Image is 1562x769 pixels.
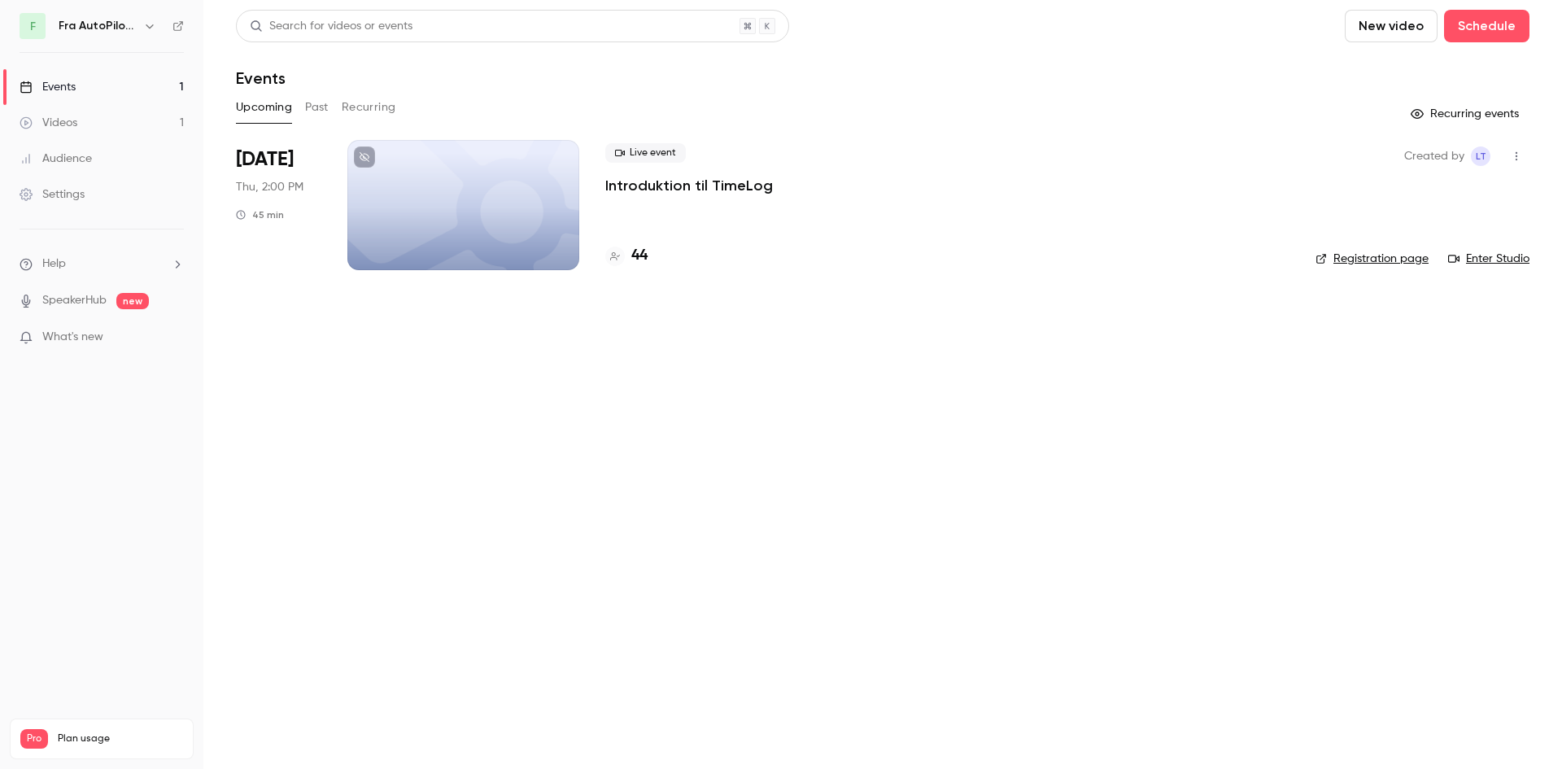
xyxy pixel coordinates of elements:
[30,18,36,35] span: F
[1476,146,1486,166] span: LT
[20,729,48,749] span: Pro
[1315,251,1429,267] a: Registration page
[250,18,412,35] div: Search for videos or events
[20,186,85,203] div: Settings
[236,179,303,195] span: Thu, 2:00 PM
[605,143,686,163] span: Live event
[20,79,76,95] div: Events
[631,245,648,267] h4: 44
[236,94,292,120] button: Upcoming
[42,329,103,346] span: What's new
[342,94,396,120] button: Recurring
[116,293,149,309] span: new
[164,330,184,345] iframe: Noticeable Trigger
[605,176,773,195] a: Introduktion til TimeLog
[236,146,294,173] span: [DATE]
[20,115,77,131] div: Videos
[1444,10,1529,42] button: Schedule
[236,140,321,270] div: Sep 25 Thu, 2:00 PM (Europe/Berlin)
[236,68,286,88] h1: Events
[42,292,107,309] a: SpeakerHub
[20,151,92,167] div: Audience
[20,256,184,273] li: help-dropdown-opener
[605,245,648,267] a: 44
[42,256,66,273] span: Help
[305,94,329,120] button: Past
[236,208,284,221] div: 45 min
[1471,146,1490,166] span: Lucaas Taxgaard
[58,732,183,745] span: Plan usage
[1345,10,1438,42] button: New video
[59,18,137,34] h6: Fra AutoPilot til TimeLog
[1404,146,1464,166] span: Created by
[1448,251,1529,267] a: Enter Studio
[1403,101,1529,127] button: Recurring events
